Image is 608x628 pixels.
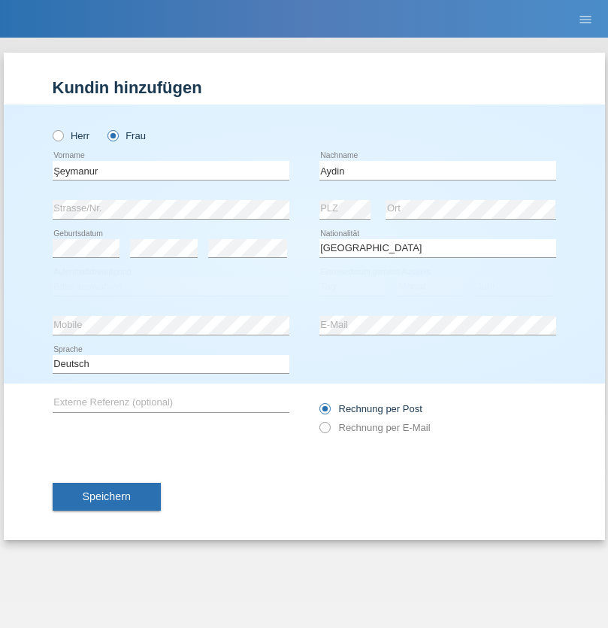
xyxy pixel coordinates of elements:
input: Rechnung per E-Mail [319,422,329,441]
label: Herr [53,130,90,141]
input: Frau [107,130,117,140]
h1: Kundin hinzufügen [53,78,556,97]
label: Rechnung per Post [319,403,422,414]
button: Speichern [53,483,161,511]
input: Rechnung per Post [319,403,329,422]
input: Herr [53,130,62,140]
span: Speichern [83,490,131,502]
a: menu [570,14,600,23]
label: Rechnung per E-Mail [319,422,431,433]
label: Frau [107,130,146,141]
i: menu [578,12,593,27]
